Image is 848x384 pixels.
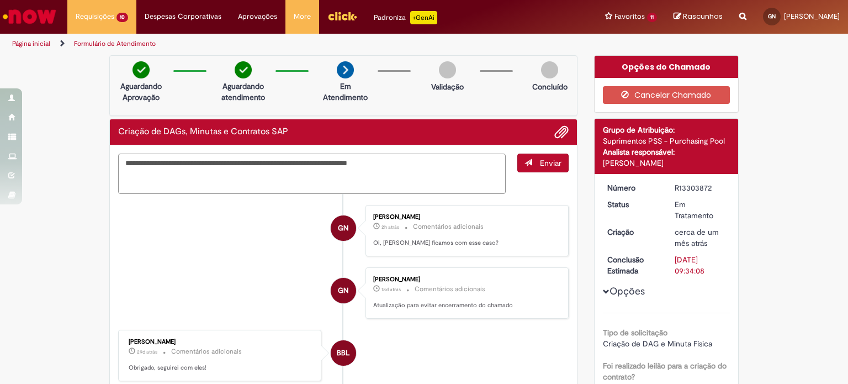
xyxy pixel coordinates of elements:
[338,215,348,241] span: GN
[599,227,667,238] dt: Criação
[603,157,730,169] div: [PERSON_NAME]
[603,328,667,338] b: Tipo de solicitação
[116,13,128,22] span: 10
[171,347,242,356] small: Comentários adicionais
[381,286,401,293] time: 11/08/2025 11:44:52
[238,11,277,22] span: Aprovações
[599,182,667,193] dt: Número
[554,125,569,139] button: Adicionar anexos
[129,339,312,345] div: [PERSON_NAME]
[675,254,726,276] div: [DATE] 09:34:08
[319,81,372,103] p: Em Atendimento
[439,61,456,78] img: img-circle-grey.png
[145,11,221,22] span: Despesas Corporativas
[675,199,726,221] div: Em Tratamento
[12,39,50,48] a: Página inicial
[675,227,719,248] span: cerca de um mês atrás
[603,124,730,135] div: Grupo de Atribuição:
[137,349,157,355] time: 31/07/2025 09:07:25
[784,12,840,21] span: [PERSON_NAME]
[132,61,150,78] img: check-circle-green.png
[381,224,399,230] time: 28/08/2025 16:22:06
[595,56,739,78] div: Opções do Chamado
[674,12,723,22] a: Rascunhos
[118,154,506,194] textarea: Digite sua mensagem aqui...
[603,361,727,382] b: Foi realizado leilão para a criação do contrato?
[381,224,399,230] span: 2h atrás
[129,364,312,372] p: Obrigado, seguirei com eles!
[373,239,557,248] p: Oi, [PERSON_NAME] ficamos com esse caso?
[603,339,712,349] span: Criação de DAG e Minuta Física
[683,11,723,22] span: Rascunhos
[603,86,730,104] button: Cancelar Chamado
[373,276,557,283] div: [PERSON_NAME]
[331,278,356,303] div: Giovanna Ferreira Nicolini
[614,11,645,22] span: Favoritos
[338,277,348,304] span: GN
[540,158,561,168] span: Enviar
[337,61,354,78] img: arrow-next.png
[374,11,437,24] div: Padroniza
[603,146,730,157] div: Analista responsável:
[118,127,288,137] h2: Criação de DAGs, Minutas e Contratos SAP Histórico de tíquete
[235,61,252,78] img: check-circle-green.png
[114,81,168,103] p: Aguardando Aprovação
[599,254,667,276] dt: Conclusão Estimada
[599,199,667,210] dt: Status
[373,301,557,310] p: Atualização para evitar encerramento do chamado
[410,11,437,24] p: +GenAi
[413,222,484,232] small: Comentários adicionais
[294,11,311,22] span: More
[675,182,726,193] div: R13303872
[1,6,58,28] img: ServiceNow
[517,154,569,172] button: Enviar
[337,340,349,366] span: BBL
[532,81,568,92] p: Concluído
[431,81,464,92] p: Validação
[675,227,719,248] time: 17/07/2025 19:35:43
[381,286,401,293] span: 18d atrás
[137,349,157,355] span: 29d atrás
[603,135,730,146] div: Suprimentos PSS - Purchasing Pool
[675,227,726,249] div: 17/07/2025 19:35:43
[373,214,557,220] div: [PERSON_NAME]
[647,13,657,22] span: 11
[74,39,156,48] a: Formulário de Atendimento
[8,34,557,54] ul: Trilhas de página
[415,285,485,294] small: Comentários adicionais
[76,11,114,22] span: Requisições
[327,8,357,24] img: click_logo_yellow_360x200.png
[331,340,356,366] div: Breno Betarelli Lopes
[541,61,558,78] img: img-circle-grey.png
[768,13,776,20] span: GN
[331,215,356,241] div: Giovanna Ferreira Nicolini
[216,81,270,103] p: Aguardando atendimento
